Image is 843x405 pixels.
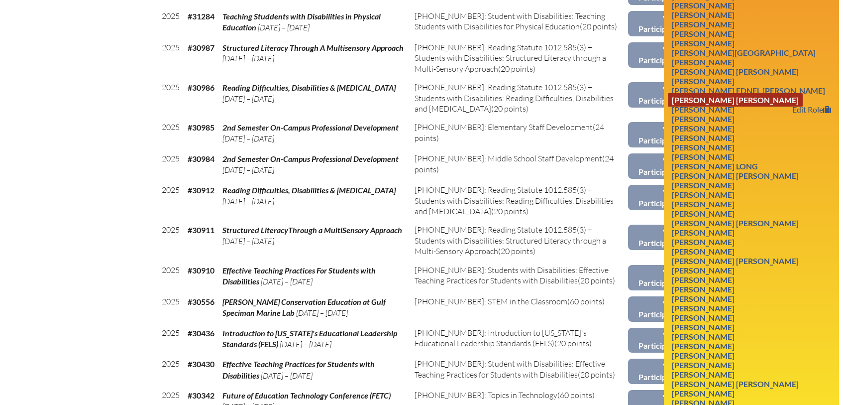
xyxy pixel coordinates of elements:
span: [DATE] – [DATE] [222,236,274,246]
a: [PERSON_NAME] [668,74,738,88]
a: [PERSON_NAME] [PERSON_NAME] [668,254,803,268]
span: [PHONE_NUMBER]: Elementary Staff Development [415,122,593,132]
a: [PERSON_NAME] [668,131,738,144]
b: #30342 [188,391,214,400]
span: [DATE] – [DATE] [222,196,274,206]
a: View Participants [628,185,685,210]
a: [PERSON_NAME] [668,349,738,362]
a: [PERSON_NAME] [668,103,738,116]
b: #30436 [188,328,214,338]
span: [PHONE_NUMBER]: Student with Disabilities: Teaching Students with Disabilities for Physical Educa... [415,11,605,31]
td: 2025 [158,324,184,355]
a: [PERSON_NAME] [668,358,738,372]
td: 2025 [158,181,184,221]
span: [PHONE_NUMBER]: STEM in the Classroom [415,296,567,306]
a: [PERSON_NAME] [668,282,738,296]
a: View Participants [628,42,685,68]
span: [DATE] – [DATE] [280,339,331,349]
a: [PERSON_NAME][GEOGRAPHIC_DATA] [668,46,820,59]
a: View Participants [628,296,685,322]
a: [PERSON_NAME] [668,188,738,201]
a: [PERSON_NAME] [668,311,738,324]
td: 2025 [158,355,184,386]
span: Effective Teaching Practices For Students with Disabilities [222,266,376,286]
a: [PERSON_NAME] [PERSON_NAME] [668,93,803,107]
span: [PHONE_NUMBER]: Reading Statute 1012.585(3) + Students with Disabilities: Reading Difficulties, D... [415,82,614,114]
b: #30985 [188,123,214,132]
span: [PHONE_NUMBER]: Reading Statute 1012.585(3) + Students with Disabilities: Reading Difficulties, D... [415,185,614,216]
a: [PERSON_NAME] [668,301,738,315]
td: (20 points) [411,324,628,355]
span: [DATE] – [DATE] [222,94,274,104]
span: [DATE] – [DATE] [258,22,310,32]
span: [DATE] – [DATE] [222,165,274,175]
td: (20 points) [411,221,628,261]
a: [PERSON_NAME] [668,245,738,258]
a: [PERSON_NAME] [668,8,738,21]
span: 2nd Semester On-Campus Professional Development [222,154,399,163]
a: [PERSON_NAME] [668,17,738,31]
span: [PHONE_NUMBER]: Introduction to [US_STATE]'s Educational Leadership Standards (FELS) [415,328,587,348]
a: View Participants [628,11,685,36]
span: [DATE] – [DATE] [222,53,274,63]
span: [DATE] – [DATE] [222,134,274,143]
b: #30912 [188,185,214,195]
b: #30986 [188,83,214,92]
a: [PERSON_NAME] Long [668,159,762,173]
a: [PERSON_NAME] [668,368,738,381]
a: Edit Role [788,103,835,116]
b: #30430 [188,359,214,369]
td: 2025 [158,292,184,324]
b: #30556 [188,297,214,306]
a: [PERSON_NAME] [668,197,738,211]
a: [PERSON_NAME] [668,112,738,126]
span: [PHONE_NUMBER]: Middle School Staff Development [415,153,602,163]
a: [PERSON_NAME] [668,178,738,192]
td: (24 points) [411,118,628,149]
b: #30987 [188,43,214,52]
a: [PERSON_NAME] [668,207,738,220]
a: [PERSON_NAME] [668,235,738,249]
a: [PERSON_NAME] [668,320,738,334]
a: [PERSON_NAME] [PERSON_NAME] [668,65,803,78]
td: (20 points) [411,78,628,118]
span: 2nd Semester On-Campus Professional Development [222,123,399,132]
a: [PERSON_NAME] [668,36,738,50]
td: (20 points) [411,261,628,292]
span: [DATE] – [DATE] [296,308,348,318]
a: View Participants [628,122,685,147]
b: #30984 [188,154,214,163]
span: [PHONE_NUMBER]: Reading Statute 1012.585(3) + Students with Disabilities: Structured Literacy thr... [415,225,606,256]
td: 2025 [158,7,184,38]
a: [PERSON_NAME] [668,150,738,163]
a: View Participants [628,359,685,384]
span: [PHONE_NUMBER]: Student with Disabilities: Effective Teaching Practices for Students with Disabil... [415,359,605,379]
a: [PERSON_NAME] [668,140,738,154]
td: (20 points) [411,355,628,386]
td: 2025 [158,261,184,292]
b: #31284 [188,11,214,21]
td: (24 points) [411,149,628,181]
td: 2025 [158,149,184,181]
span: [PHONE_NUMBER]: Students with Disabilities: Effective Teaching Practices for Students with Disabi... [415,265,609,285]
td: 2025 [158,221,184,261]
span: Effective Teaching Practices for Students with Disabilities [222,359,375,380]
span: [PERSON_NAME] Conservation Education at Gulf Speciman Marine Lab [222,297,386,317]
a: [PERSON_NAME] [PERSON_NAME] [668,169,803,182]
td: 2025 [158,38,184,78]
a: [PERSON_NAME] [PERSON_NAME] [668,377,803,391]
a: [PERSON_NAME] [668,330,738,343]
span: [DATE] – [DATE] [261,371,313,381]
span: [PHONE_NUMBER]: Topics in Technology [415,390,557,400]
a: [PERSON_NAME] [668,339,738,353]
a: [PERSON_NAME] [668,292,738,305]
a: [PERSON_NAME] [668,122,738,135]
a: View Participants [628,225,685,250]
span: Reading Difficulties, Disabilities & [MEDICAL_DATA] [222,83,396,92]
a: [PERSON_NAME] [668,27,738,40]
a: View Participants [628,328,685,353]
span: Teaching Studdents with Disabilities in Physical Education [222,11,381,32]
a: View Participants [628,265,685,290]
span: [DATE] – [DATE] [261,276,313,286]
a: View Participants [628,82,685,108]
